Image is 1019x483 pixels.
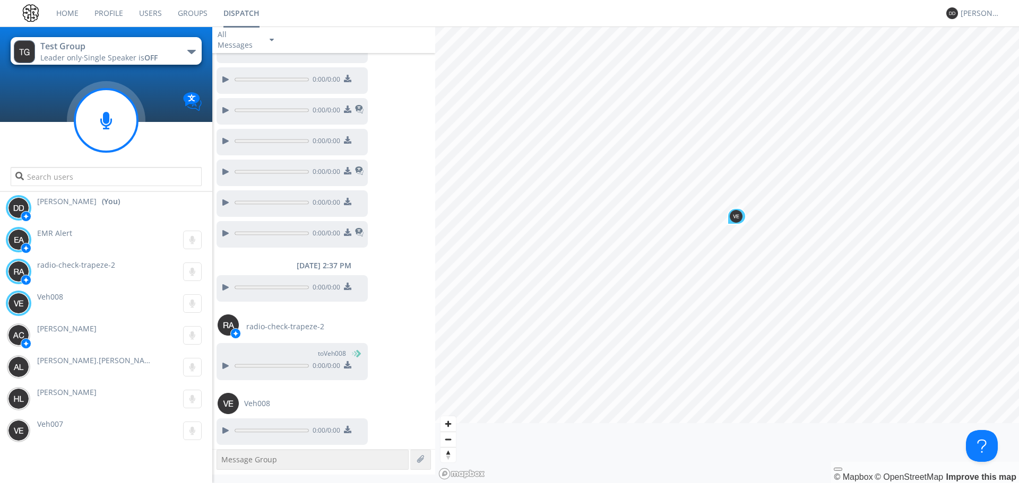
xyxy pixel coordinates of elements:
span: 0:00 / 0:00 [309,198,340,209]
iframe: Toggle Customer Support [966,430,998,462]
button: Zoom in [441,416,456,432]
div: Test Group [40,40,160,52]
img: translated-message [355,166,364,175]
img: translated-message [355,105,364,113]
span: [PERSON_NAME] [37,387,97,397]
a: Map feedback [946,472,1016,481]
span: to Veh008 [318,349,346,358]
input: Search users [11,167,202,186]
span: 0:00 / 0:00 [309,229,340,240]
div: (You) [102,196,120,207]
span: Veh007 [37,419,63,429]
button: Zoom out [441,432,456,447]
img: 373638.png [946,7,958,19]
span: [PERSON_NAME] [37,323,97,333]
div: All Messages [218,29,260,50]
img: 373638.png [218,314,239,336]
span: 0:00 / 0:00 [309,426,340,437]
span: Zoom out [441,432,456,447]
img: translated-message [355,228,364,236]
img: 373638.png [8,197,29,218]
img: 373638.png [8,356,29,377]
img: download media button [344,198,351,205]
img: 373638.png [8,229,29,250]
img: download media button [344,426,351,433]
a: Mapbox [834,472,873,481]
img: 373638.png [218,393,239,414]
span: Veh008 [37,292,63,302]
div: [PERSON_NAME] [961,8,1000,19]
span: Single Speaker is [84,52,158,63]
img: 373638.png [8,324,29,346]
span: This is a translated message [355,103,364,117]
img: 373638.png [8,420,29,441]
div: [DATE] 2:37 PM [212,260,435,271]
img: 373638.png [14,40,35,63]
img: download media button [344,75,351,82]
img: 0b72d42dfa8a407a8643a71bb54b2e48 [21,4,40,23]
img: download media button [344,167,351,174]
img: download media button [344,361,351,368]
span: radio-check-trapeze-2 [246,321,324,332]
img: Translation enabled [183,92,202,111]
span: 0:00 / 0:00 [309,75,340,86]
img: download media button [344,283,351,290]
button: Toggle attribution [834,468,842,471]
span: 0:00 / 0:00 [309,136,340,148]
span: 0:00 / 0:00 [309,283,340,294]
button: Reset bearing to north [441,447,456,462]
span: This is a translated message [355,226,364,240]
span: This is a translated message [355,165,364,179]
a: Mapbox logo [438,468,485,480]
img: caret-down-sm.svg [270,39,274,41]
div: Leader only · [40,52,160,63]
img: download media button [344,229,351,236]
span: EMR Alert [37,228,72,238]
img: 373638.png [8,388,29,409]
img: download media button [344,106,351,113]
span: Veh008 [244,398,270,409]
span: [PERSON_NAME].[PERSON_NAME]+trapeze [37,355,189,365]
a: OpenStreetMap [875,472,943,481]
div: Map marker [727,208,746,225]
canvas: Map [435,27,1019,423]
img: 373638.png [8,293,29,314]
button: Test GroupLeader only·Single Speaker isOFF [11,37,202,65]
span: radio-check-trapeze-2 [37,260,115,270]
span: OFF [144,52,158,63]
img: 373638.png [8,261,29,282]
span: Reset bearing to north [441,447,456,462]
span: [PERSON_NAME] [37,196,97,207]
span: 0:00 / 0:00 [309,361,340,373]
span: 0:00 / 0:00 [309,167,340,179]
span: 0:00 / 0:00 [309,106,340,117]
img: 373638.png [730,210,742,223]
img: download media button [344,136,351,144]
